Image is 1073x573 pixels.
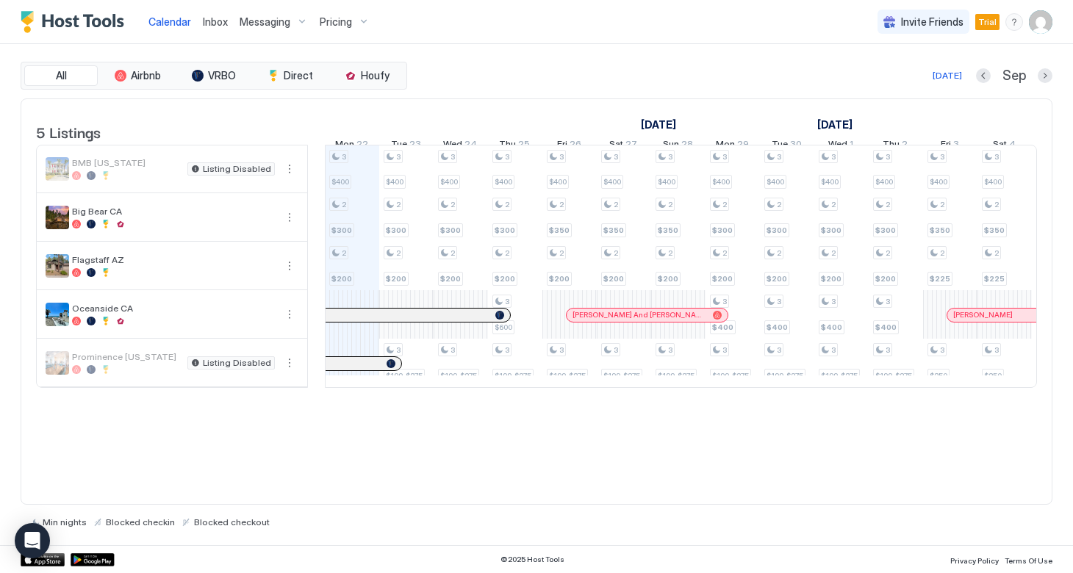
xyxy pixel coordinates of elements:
[72,157,182,168] span: BMB [US_STATE]
[976,68,991,83] button: Previous month
[342,200,346,209] span: 2
[396,200,401,209] span: 2
[15,523,50,558] div: Open Intercom Messenger
[320,15,352,29] span: Pricing
[886,345,890,355] span: 3
[777,248,781,258] span: 2
[549,371,586,381] span: $199-$275
[767,322,788,332] span: $400
[451,248,455,258] span: 2
[505,345,509,355] span: 3
[768,135,805,156] a: September 30, 2025
[767,274,787,284] span: $200
[984,274,1005,284] span: $225
[148,15,191,28] span: Calendar
[953,138,959,154] span: 3
[886,248,890,258] span: 2
[495,177,512,187] span: $400
[658,274,678,284] span: $200
[821,274,841,284] span: $200
[614,200,618,209] span: 2
[831,345,836,355] span: 3
[439,135,481,156] a: September 24, 2025
[335,138,354,154] span: Mon
[557,138,567,154] span: Fri
[637,114,680,135] a: September 7, 2025
[464,138,477,154] span: 24
[940,152,944,162] span: 3
[658,371,695,381] span: $199-$275
[875,371,912,381] span: $199-$275
[342,152,346,162] span: 3
[36,120,101,143] span: 5 Listings
[559,200,564,209] span: 2
[559,152,564,162] span: 3
[777,200,781,209] span: 2
[875,322,897,332] span: $400
[614,248,618,258] span: 2
[930,226,950,235] span: $350
[821,322,842,332] span: $400
[930,371,947,381] span: $250
[495,135,534,156] a: September 25, 2025
[331,135,372,156] a: September 22, 2025
[1009,138,1016,154] span: 4
[658,177,675,187] span: $400
[440,371,477,381] span: $199-$275
[1005,552,1052,567] a: Terms Of Use
[814,114,856,135] a: October 1, 2025
[570,138,581,154] span: 26
[767,371,803,381] span: $199-$275
[614,152,618,162] span: 3
[46,157,69,181] div: listing image
[681,138,693,154] span: 28
[953,310,1013,320] span: [PERSON_NAME]
[409,138,421,154] span: 23
[254,65,327,86] button: Direct
[712,135,753,156] a: September 29, 2025
[940,345,944,355] span: 3
[722,200,727,209] span: 2
[71,553,115,566] a: Google Play Store
[281,257,298,275] div: menu
[505,152,509,162] span: 3
[342,248,346,258] span: 2
[777,297,781,306] span: 3
[559,248,564,258] span: 2
[284,69,313,82] span: Direct
[722,345,727,355] span: 3
[722,152,727,162] span: 3
[663,138,679,154] span: Sun
[549,226,570,235] span: $350
[240,15,290,29] span: Messaging
[930,274,950,284] span: $225
[440,274,461,284] span: $200
[886,297,890,306] span: 3
[281,354,298,372] div: menu
[625,138,637,154] span: 27
[609,138,623,154] span: Sat
[56,69,67,82] span: All
[994,345,999,355] span: 3
[21,11,131,33] div: Host Tools Logo
[1038,68,1052,83] button: Next month
[828,138,847,154] span: Wed
[21,553,65,566] div: App Store
[777,152,781,162] span: 3
[281,306,298,323] div: menu
[106,516,175,527] span: Blocked checkin
[203,14,228,29] a: Inbox
[386,177,403,187] span: $400
[131,69,161,82] span: Airbnb
[1005,556,1052,565] span: Terms Of Use
[984,371,1002,381] span: $250
[451,200,455,209] span: 2
[875,226,896,235] span: $300
[396,248,401,258] span: 2
[451,152,455,162] span: 3
[505,248,509,258] span: 2
[737,138,749,154] span: 29
[603,274,624,284] span: $200
[451,345,455,355] span: 3
[46,206,69,229] div: listing image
